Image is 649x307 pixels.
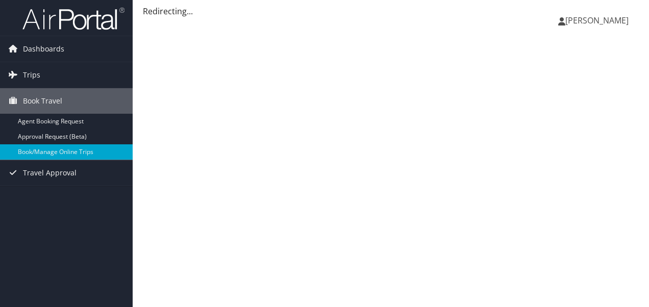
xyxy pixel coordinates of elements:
a: [PERSON_NAME] [558,5,639,36]
span: Travel Approval [23,160,77,186]
div: Redirecting... [143,5,639,17]
span: Dashboards [23,36,64,62]
span: Book Travel [23,88,62,114]
span: Trips [23,62,40,88]
img: airportal-logo.png [22,7,124,31]
span: [PERSON_NAME] [565,15,629,26]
